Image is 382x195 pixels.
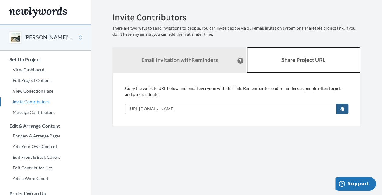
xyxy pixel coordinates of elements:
h2: Invite Contributors [112,12,361,22]
b: Share Project URL [281,56,325,63]
button: [PERSON_NAME]'s retirement [24,34,74,41]
p: There are two ways to send invitations to people. You can invite people via our email invitation ... [112,25,361,37]
img: Newlywords logo [9,7,67,18]
strong: Email Invitation with Reminders [141,56,218,63]
div: Copy the website URL below and email everyone with this link. Remember to send reminders as peopl... [125,85,348,114]
h3: Edit & Arrange Content [0,123,91,129]
h3: Set Up Project [0,57,91,62]
iframe: Opens a widget where you can chat to one of our agents [335,177,376,192]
